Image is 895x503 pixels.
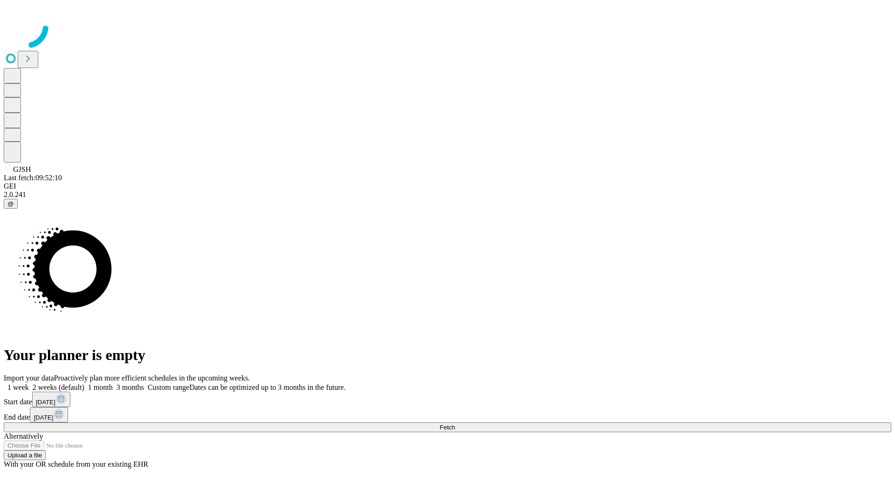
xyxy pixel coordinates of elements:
[4,392,891,407] div: Start date
[4,460,148,468] span: With your OR schedule from your existing EHR
[4,190,891,199] div: 2.0.241
[148,383,189,391] span: Custom range
[7,200,14,207] span: @
[30,407,68,422] button: [DATE]
[4,374,54,382] span: Import your data
[36,399,55,406] span: [DATE]
[4,450,46,460] button: Upload a file
[4,347,891,364] h1: Your planner is empty
[33,383,84,391] span: 2 weeks (default)
[4,407,891,422] div: End date
[34,414,53,421] span: [DATE]
[189,383,345,391] span: Dates can be optimized up to 3 months in the future.
[88,383,113,391] span: 1 month
[13,165,31,173] span: GJSH
[4,182,891,190] div: GEI
[7,383,29,391] span: 1 week
[117,383,144,391] span: 3 months
[4,432,43,440] span: Alternatively
[4,422,891,432] button: Fetch
[440,424,455,431] span: Fetch
[54,374,250,382] span: Proactively plan more efficient schedules in the upcoming weeks.
[4,174,62,182] span: Last fetch: 09:52:10
[32,392,70,407] button: [DATE]
[4,199,18,209] button: @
